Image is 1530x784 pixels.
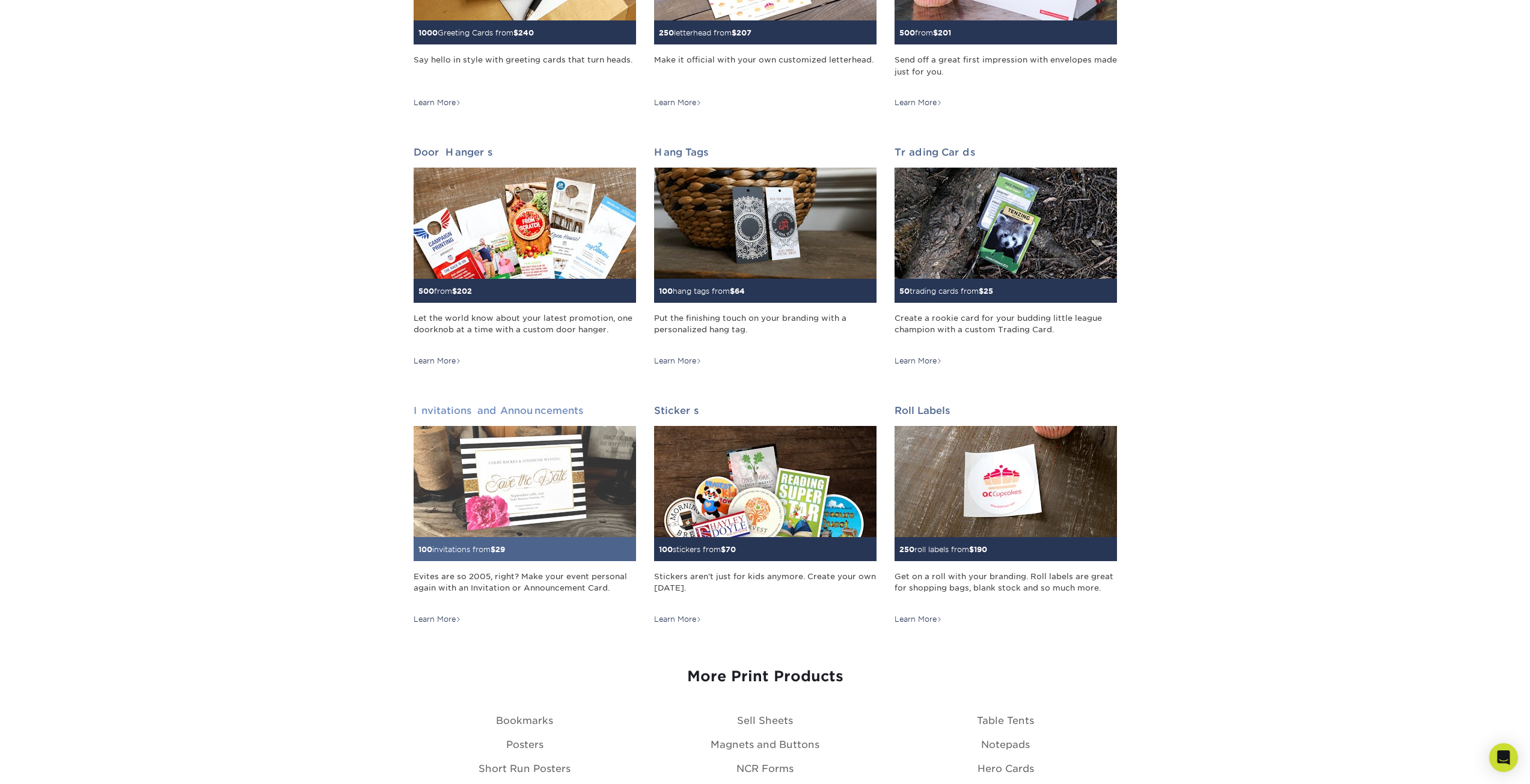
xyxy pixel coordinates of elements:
[659,545,673,554] span: 100
[735,287,745,296] span: 64
[981,739,1030,750] a: Notepads
[659,28,674,37] span: 250
[721,545,726,554] span: $
[513,28,518,37] span: $
[895,356,942,366] div: Learn More
[654,147,877,366] a: Hang Tags 100hang tags from$64 Put the finishing touch on your branding with a personalized hang ...
[414,54,636,89] div: Say hello in style with greeting cards that turn heads.
[457,287,472,296] span: 202
[895,147,1117,158] h2: Trading Cards
[899,545,987,554] small: roll labels from
[938,28,951,37] span: 201
[974,545,987,554] span: 190
[414,405,636,416] h2: Invitations and Announcements
[418,287,434,296] span: 500
[895,614,942,625] div: Learn More
[969,545,974,554] span: $
[659,287,745,296] small: hang tags from
[895,405,1117,416] h2: Roll Labels
[978,763,1034,774] a: Hero Cards
[711,739,819,750] a: Magnets and Buttons
[418,545,505,554] small: invitations from
[414,147,636,158] h2: Door Hangers
[895,405,1117,625] a: Roll Labels 250roll labels from$190 Get on a roll with your branding. Roll labels are great for s...
[414,168,636,279] img: Door Hangers
[659,28,751,37] small: letterhead from
[899,287,910,296] span: 50
[654,405,877,416] h2: Stickers
[3,747,102,780] iframe: Google Customer Reviews
[654,54,877,89] div: Make it official with your own customized letterhead.
[654,312,877,347] div: Put the finishing touch on your branding with a personalized hang tag.
[414,426,636,537] img: Invitations and Announcements
[732,28,736,37] span: $
[414,405,636,625] a: Invitations and Announcements 100invitations from$29 Evites are so 2005, right? Make your event p...
[895,168,1117,279] img: Trading Cards
[452,287,457,296] span: $
[491,545,495,554] span: $
[654,168,877,279] img: Hang Tags
[895,54,1117,89] div: Send off a great first impression with envelopes made just for you.
[414,356,461,366] div: Learn More
[654,405,877,625] a: Stickers 100stickers from$70 Stickers aren't just for kids anymore. Create your own [DATE]. Learn...
[414,614,461,625] div: Learn More
[984,287,993,296] span: 25
[414,97,461,108] div: Learn More
[654,147,877,158] h2: Hang Tags
[495,545,505,554] span: 29
[895,426,1117,537] img: Roll Labels
[518,28,534,37] span: 240
[418,28,534,37] small: Greeting Cards from
[659,545,736,554] small: stickers from
[414,147,636,366] a: Door Hangers 500from$202 Let the world know about your latest promotion, one doorknob at a time w...
[479,763,571,774] a: Short Run Posters
[737,715,793,726] a: Sell Sheets
[659,287,673,296] span: 100
[654,614,702,625] div: Learn More
[654,426,877,537] img: Stickers
[414,571,636,606] div: Evites are so 2005, right? Make your event personal again with an Invitation or Announcement Card.
[654,571,877,606] div: Stickers aren't just for kids anymore. Create your own [DATE].
[414,312,636,347] div: Let the world know about your latest promotion, one doorknob at a time with a custom door hanger.
[895,312,1117,347] div: Create a rookie card for your budding little league champion with a custom Trading Card.
[933,28,938,37] span: $
[726,545,736,554] span: 70
[899,28,915,37] span: 500
[979,287,984,296] span: $
[654,97,702,108] div: Learn More
[654,356,702,366] div: Learn More
[895,147,1117,366] a: Trading Cards 50trading cards from$25 Create a rookie card for your budding little league champio...
[418,287,472,296] small: from
[977,715,1034,726] a: Table Tents
[736,28,751,37] span: 207
[736,763,794,774] a: NCR Forms
[899,545,914,554] span: 250
[506,739,543,750] a: Posters
[895,571,1117,606] div: Get on a roll with your branding. Roll labels are great for shopping bags, blank stock and so muc...
[895,97,942,108] div: Learn More
[414,668,1117,685] h3: More Print Products
[730,287,735,296] span: $
[899,287,993,296] small: trading cards from
[899,28,951,37] small: from
[418,545,432,554] span: 100
[1489,743,1518,772] div: Open Intercom Messenger
[496,715,553,726] a: Bookmarks
[418,28,438,37] span: 1000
